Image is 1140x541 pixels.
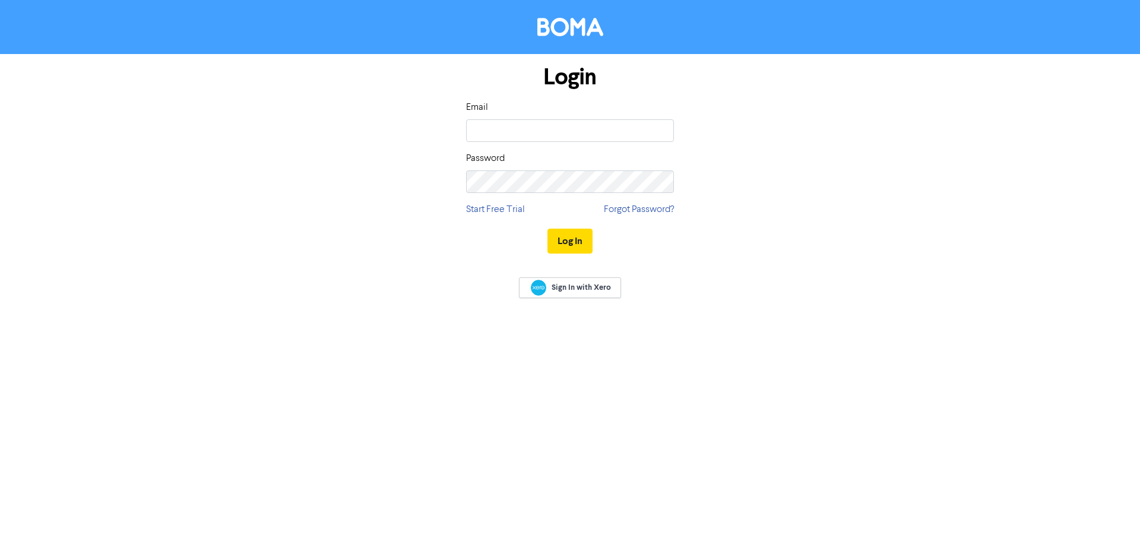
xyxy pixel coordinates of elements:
span: Sign In with Xero [552,282,611,293]
img: BOMA Logo [537,18,603,36]
a: Start Free Trial [466,203,525,217]
a: Sign In with Xero [519,277,621,298]
button: Log In [547,229,593,254]
img: Xero logo [531,280,546,296]
label: Email [466,100,488,115]
label: Password [466,151,505,166]
a: Forgot Password? [604,203,674,217]
h1: Login [466,64,674,91]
